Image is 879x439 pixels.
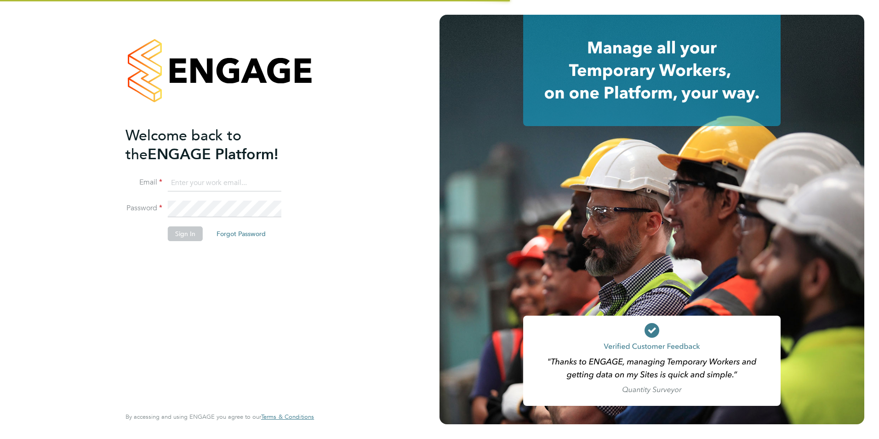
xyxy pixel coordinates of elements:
input: Enter your work email... [168,175,281,191]
span: By accessing and using ENGAGE you agree to our [126,413,314,421]
a: Terms & Conditions [261,413,314,421]
span: Terms & Conditions [261,413,314,421]
button: Forgot Password [209,226,273,241]
label: Email [126,178,162,187]
h2: ENGAGE Platform! [126,126,305,164]
button: Sign In [168,226,203,241]
span: Welcome back to the [126,127,241,163]
label: Password [126,203,162,213]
